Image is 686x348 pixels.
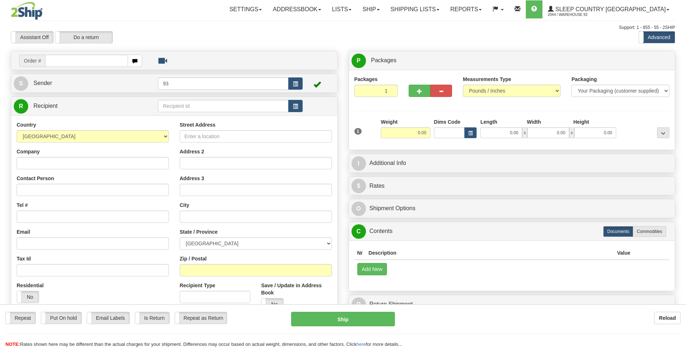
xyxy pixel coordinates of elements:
[33,80,52,86] span: Sender
[381,118,397,126] label: Weight
[5,341,20,347] span: NOTE:
[17,121,36,128] label: Country
[351,224,366,239] span: C
[633,226,666,237] label: Commodities
[19,55,45,67] span: Order #
[654,312,681,324] button: Reload
[180,175,204,182] label: Address 3
[180,201,189,209] label: City
[351,179,673,194] a: $Rates
[175,312,227,324] label: Repeat as Return
[224,0,267,18] a: Settings
[351,156,366,171] span: I
[17,175,54,182] label: Contact Person
[434,118,460,126] label: Dims Code
[14,76,28,91] span: S
[385,0,445,18] a: Shipping lists
[669,137,685,211] iframe: chat widget
[180,228,218,235] label: State / Province
[11,25,675,31] div: Support: 1 - 855 - 55 - 2SHIP
[542,0,675,18] a: Sleep Country [GEOGRAPHIC_DATA] 2044 / Warehouse 93
[267,0,327,18] a: Addressbook
[603,226,633,237] label: Documents
[351,179,366,193] span: $
[180,255,207,262] label: Zip / Postal
[354,246,366,260] th: Nr
[357,0,385,18] a: Ship
[351,156,673,171] a: IAdditional Info
[657,127,669,138] div: ...
[6,312,35,324] label: Repeat
[158,100,288,112] input: Recipient Id
[573,118,589,126] label: Height
[14,99,28,114] span: R
[351,224,673,239] a: CContents
[261,298,283,310] label: No
[180,148,204,155] label: Address 2
[14,99,142,114] a: R Recipient
[11,31,53,43] label: Assistant Off
[41,312,81,324] label: Put On hold
[639,31,675,43] label: Advanced
[87,312,129,324] label: Email Labels
[351,53,673,68] a: P Packages
[527,118,541,126] label: Width
[548,11,602,18] span: 2044 / Warehouse 93
[554,6,666,12] span: Sleep Country [GEOGRAPHIC_DATA]
[17,255,31,262] label: Tax Id
[659,315,676,321] b: Reload
[614,246,633,260] th: Value
[463,76,511,83] label: Measurements Type
[33,103,57,109] span: Recipient
[180,121,216,128] label: Street Address
[480,118,497,126] label: Length
[17,291,39,303] label: No
[445,0,487,18] a: Reports
[55,31,112,43] label: Do a return
[351,201,366,216] span: O
[351,201,673,216] a: OShipment Options
[11,2,43,20] img: logo2044.jpg
[180,282,216,289] label: Recipient Type
[180,130,332,143] input: Enter a location
[135,312,169,324] label: Is Return
[14,76,158,91] a: S Sender
[351,297,366,312] span: R
[327,0,357,18] a: Lists
[351,297,673,312] a: RReturn Shipment
[569,127,574,138] span: x
[357,341,366,347] a: here
[366,246,614,260] th: Description
[371,57,396,63] span: Packages
[17,148,40,155] label: Company
[357,263,387,275] button: Add New
[158,77,288,90] input: Sender Id
[261,282,332,296] label: Save / Update in Address Book
[571,76,597,83] label: Packaging
[17,228,30,235] label: Email
[17,282,44,289] label: Residential
[354,76,378,83] label: Packages
[354,128,362,135] span: 1
[351,54,366,68] span: P
[291,312,395,326] button: Ship
[17,201,28,209] label: Tel #
[522,127,527,138] span: x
